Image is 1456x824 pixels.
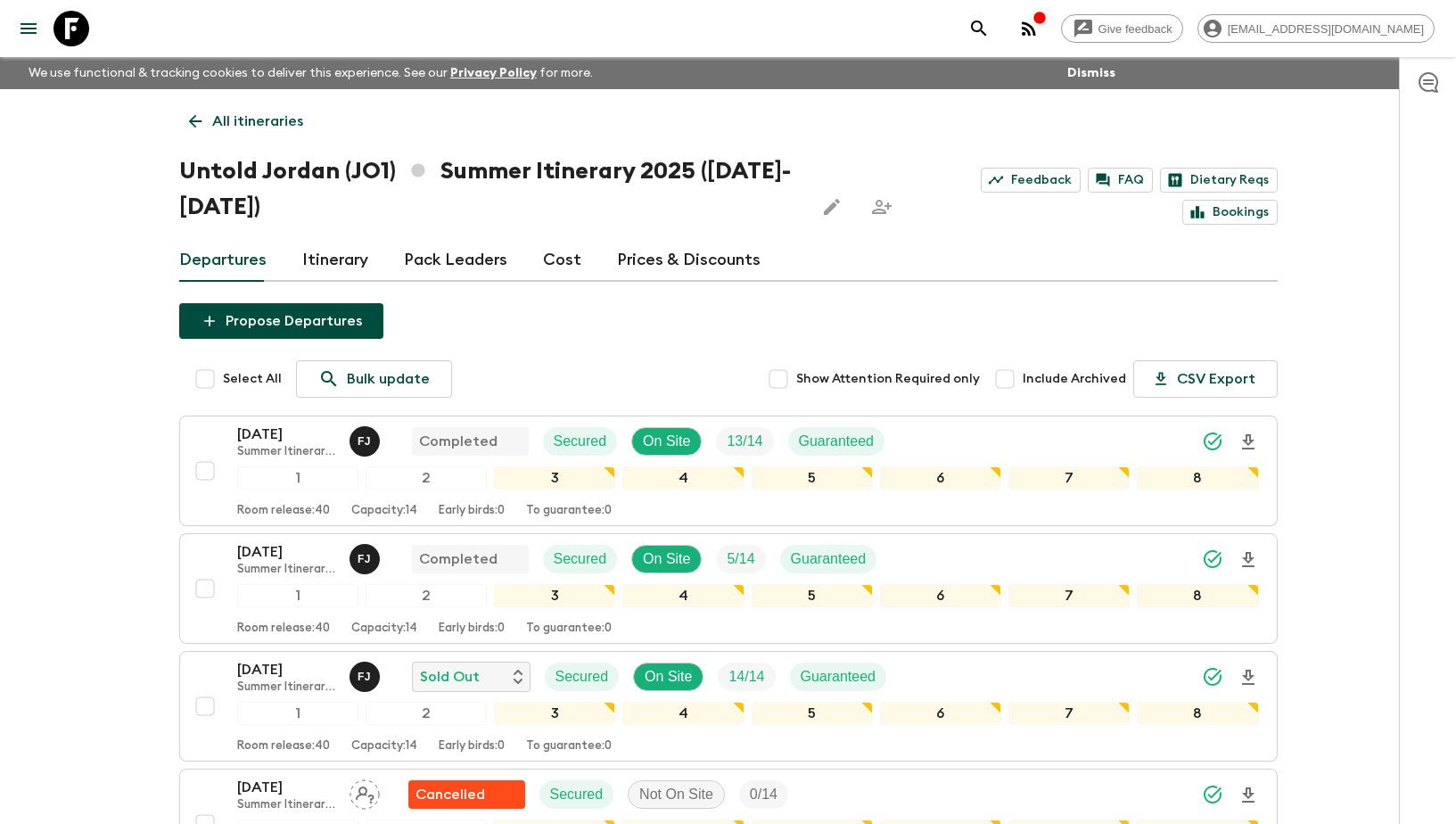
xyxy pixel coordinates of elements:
[550,784,604,805] p: Secured
[752,466,873,490] div: 5
[237,739,330,754] p: Room release: 40
[237,504,330,518] p: Room release: 40
[415,784,485,805] p: Cancelled
[179,651,1278,762] button: [DATE]Summer Itinerary 2025 ([DATE]-[DATE])Fadi JaberSold OutSecuredOn SiteTrip FillGuaranteed123...
[439,504,505,518] p: Early birds: 0
[237,798,335,812] p: Summer Itinerary 2025 ([DATE]-[DATE])
[237,445,335,459] p: Summer Itinerary 2025 ([DATE]-[DATE])
[796,370,980,388] span: Show Attention Required only
[1238,667,1259,688] svg: Download Onboarding
[631,545,702,573] div: On Site
[526,739,612,754] p: To guarantee: 0
[628,780,725,809] div: Not On Site
[21,57,600,89] p: We use functional & tracking cookies to deliver this experience. See our for more.
[728,666,764,688] p: 14 / 14
[1238,549,1259,571] svg: Download Onboarding
[539,780,614,809] div: Secured
[351,504,417,518] p: Capacity: 14
[1137,702,1258,725] div: 8
[237,702,358,725] div: 1
[864,189,900,225] span: Share this itinerary
[801,666,876,688] p: Guaranteed
[543,427,618,456] div: Secured
[631,427,702,456] div: On Site
[526,504,612,518] p: To guarantee: 0
[1182,200,1278,225] a: Bookings
[1137,584,1258,607] div: 8
[639,784,713,805] p: Not On Site
[716,427,773,456] div: Trip Fill
[494,584,615,607] div: 3
[366,702,487,725] div: 2
[543,239,581,282] a: Cost
[494,702,615,725] div: 3
[1088,168,1153,193] a: FAQ
[1202,431,1223,452] svg: Synced Successfully
[1023,370,1126,388] span: Include Archived
[961,11,997,46] button: search adventures
[633,663,703,691] div: On Site
[981,168,1081,193] a: Feedback
[750,784,777,805] p: 0 / 14
[814,189,850,225] button: Edit this itinerary
[554,548,607,570] p: Secured
[1202,666,1223,688] svg: Synced Successfully
[419,548,498,570] p: Completed
[237,584,358,607] div: 1
[617,239,761,282] a: Prices & Discounts
[179,153,801,225] h1: Untold Jordan (JO1) Summer Itinerary 2025 ([DATE]-[DATE])
[351,739,417,754] p: Capacity: 14
[179,103,313,139] a: All itineraries
[179,303,383,339] button: Propose Departures
[1160,168,1278,193] a: Dietary Reqs
[718,663,775,691] div: Trip Fill
[880,584,1001,607] div: 6
[880,702,1001,725] div: 6
[1238,785,1259,806] svg: Download Onboarding
[179,239,267,282] a: Departures
[791,548,867,570] p: Guaranteed
[622,584,744,607] div: 4
[1197,14,1435,43] div: [EMAIL_ADDRESS][DOMAIN_NAME]
[350,662,383,692] button: FJ
[237,466,358,490] div: 1
[1089,22,1182,36] span: Give feedback
[622,702,744,725] div: 4
[11,11,46,46] button: menu
[1218,22,1434,36] span: [EMAIL_ADDRESS][DOMAIN_NAME]
[752,702,873,725] div: 5
[237,777,335,798] p: [DATE]
[350,667,383,681] span: Fadi Jaber
[347,368,430,390] p: Bulk update
[727,431,762,452] p: 13 / 14
[643,548,690,570] p: On Site
[739,780,788,809] div: Trip Fill
[1137,466,1258,490] div: 8
[237,622,330,636] p: Room release: 40
[799,431,875,452] p: Guaranteed
[350,549,383,564] span: Fadi Jaber
[302,239,368,282] a: Itinerary
[1008,466,1130,490] div: 7
[419,431,498,452] p: Completed
[752,584,873,607] div: 5
[237,541,335,563] p: [DATE]
[1008,702,1130,725] div: 7
[716,545,765,573] div: Trip Fill
[1133,360,1278,398] button: CSV Export
[622,466,744,490] div: 4
[1063,61,1120,86] button: Dismiss
[727,548,754,570] p: 5 / 14
[1238,432,1259,453] svg: Download Onboarding
[179,533,1278,644] button: [DATE]Summer Itinerary 2025 ([DATE]-[DATE])Fadi JaberCompletedSecuredOn SiteTrip FillGuaranteed12...
[1008,584,1130,607] div: 7
[366,466,487,490] div: 2
[350,432,383,446] span: Fadi Jaber
[237,424,335,445] p: [DATE]
[237,659,335,680] p: [DATE]
[450,67,537,79] a: Privacy Policy
[408,780,525,809] div: Flash Pack cancellation
[358,670,371,684] p: F J
[555,666,609,688] p: Secured
[439,739,505,754] p: Early birds: 0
